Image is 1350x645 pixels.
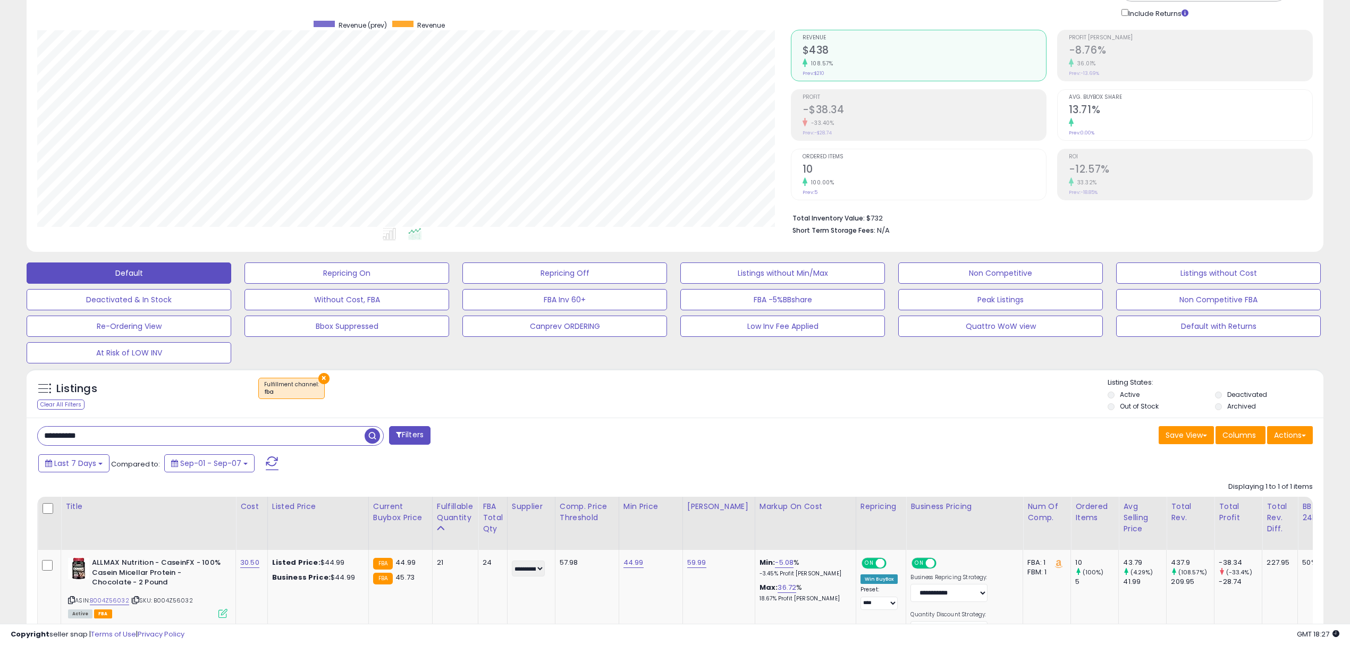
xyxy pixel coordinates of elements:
p: 18.67% Profit [PERSON_NAME] [760,595,848,602]
button: Listings without Min/Max [680,262,885,284]
img: 51C9l2n8+rL._SL40_.jpg [68,558,89,579]
button: Bbox Suppressed [244,316,449,337]
div: Current Buybox Price [373,501,428,523]
div: 10 [1075,558,1118,567]
h2: -12.57% [1069,163,1312,177]
div: 5 [1075,577,1118,587]
p: Listing States: [1108,378,1323,388]
div: FBA Total Qty [483,501,503,534]
p: -3.45% Profit [PERSON_NAME] [760,570,848,578]
span: | SKU: B004Z56032 [131,596,193,605]
div: fba [264,388,319,396]
b: ALLMAX Nutrition - CaseinFX - 100% Casein Micellar Protein - Chocolate - 2 Pound [92,558,221,590]
th: The percentage added to the cost of goods (COGS) that forms the calculator for Min & Max prices. [755,497,856,550]
div: Total Rev. [1171,501,1210,523]
b: Short Term Storage Fees: [792,226,875,235]
h2: 10 [803,163,1046,177]
button: FBA -5%BBshare [680,289,885,310]
div: 57.98 [560,558,611,567]
small: Prev: -13.69% [1069,70,1099,77]
span: ROI [1069,154,1312,160]
span: All listings currently available for purchase on Amazon [68,609,92,618]
small: Prev: 5 [803,189,817,196]
span: Columns [1222,430,1256,440]
div: $44.99 [272,573,360,582]
b: Max: [760,582,778,592]
div: -28.74 [1219,577,1262,587]
span: 45.73 [395,572,415,582]
span: Revenue [417,21,445,30]
div: Preset: [860,586,898,610]
small: (-33.4%) [1226,568,1252,576]
div: 227.95 [1267,558,1289,567]
span: Revenue (prev) [339,21,387,30]
div: 50% [1302,558,1337,567]
span: Sep-01 - Sep-07 [180,458,241,469]
li: $732 [792,211,1305,224]
button: Listings without Cost [1116,262,1321,284]
div: $44.99 [272,558,360,567]
div: Displaying 1 to 1 of 1 items [1228,482,1313,492]
h2: -$38.34 [803,104,1046,118]
div: Min Price [623,501,678,512]
button: Filters [389,426,431,445]
h2: 13.71% [1069,104,1312,118]
div: Repricing [860,501,902,512]
span: OFF [935,559,952,568]
label: Out of Stock [1120,402,1159,411]
small: -33.40% [807,119,834,127]
div: ASIN: [68,558,227,617]
div: Win BuyBox [860,574,898,584]
button: Save View [1159,426,1214,444]
span: Profit [803,95,1046,100]
div: 437.9 [1171,558,1214,567]
div: Business Pricing [910,501,1018,512]
b: Min: [760,557,775,567]
button: FBA Inv 60+ [462,289,667,310]
th: CSV column name: cust_attr_1_Supplier [507,497,555,550]
button: Low Inv Fee Applied [680,316,885,337]
div: Title [65,501,231,512]
span: Profit [PERSON_NAME] [1069,35,1312,41]
div: Include Returns [1113,7,1201,19]
a: -5.08 [775,557,794,568]
button: Actions [1267,426,1313,444]
span: 44.99 [395,557,416,567]
label: Quantity Discount Strategy: [910,611,988,618]
button: Non Competitive [898,262,1103,284]
button: Peak Listings [898,289,1103,310]
button: × [318,373,330,384]
div: Num of Comp. [1027,501,1066,523]
button: Re-Ordering View [27,316,231,337]
button: Repricing Off [462,262,667,284]
label: Active [1120,390,1140,399]
a: B004Z56032 [90,596,129,605]
small: 108.57% [807,60,833,67]
a: Terms of Use [91,629,136,639]
button: Without Cost, FBA [244,289,449,310]
span: Fulfillment channel : [264,380,319,396]
span: N/A [877,225,890,235]
div: 41.99 [1123,577,1166,587]
button: Sep-01 - Sep-07 [164,454,255,472]
button: Default [27,262,231,284]
label: Business Repricing Strategy: [910,574,988,581]
small: 36.01% [1074,60,1096,67]
div: Clear All Filters [37,400,85,410]
small: (100%) [1083,568,1104,576]
small: (4.29%) [1130,568,1153,576]
div: BB Share 24h. [1302,501,1341,523]
button: At Risk of LOW INV [27,342,231,363]
div: Total Rev. Diff. [1267,501,1293,534]
h5: Listings [56,381,97,396]
div: seller snap | | [11,630,184,640]
a: 36.72 [778,582,796,593]
div: FBA: 1 [1027,558,1062,567]
button: Non Competitive FBA [1116,289,1321,310]
label: Deactivated [1227,390,1267,399]
b: Listed Price: [272,557,320,567]
small: Prev: -$28.74 [803,130,832,136]
strong: Copyright [11,629,49,639]
b: Business Price: [272,572,331,582]
div: 24 [483,558,499,567]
